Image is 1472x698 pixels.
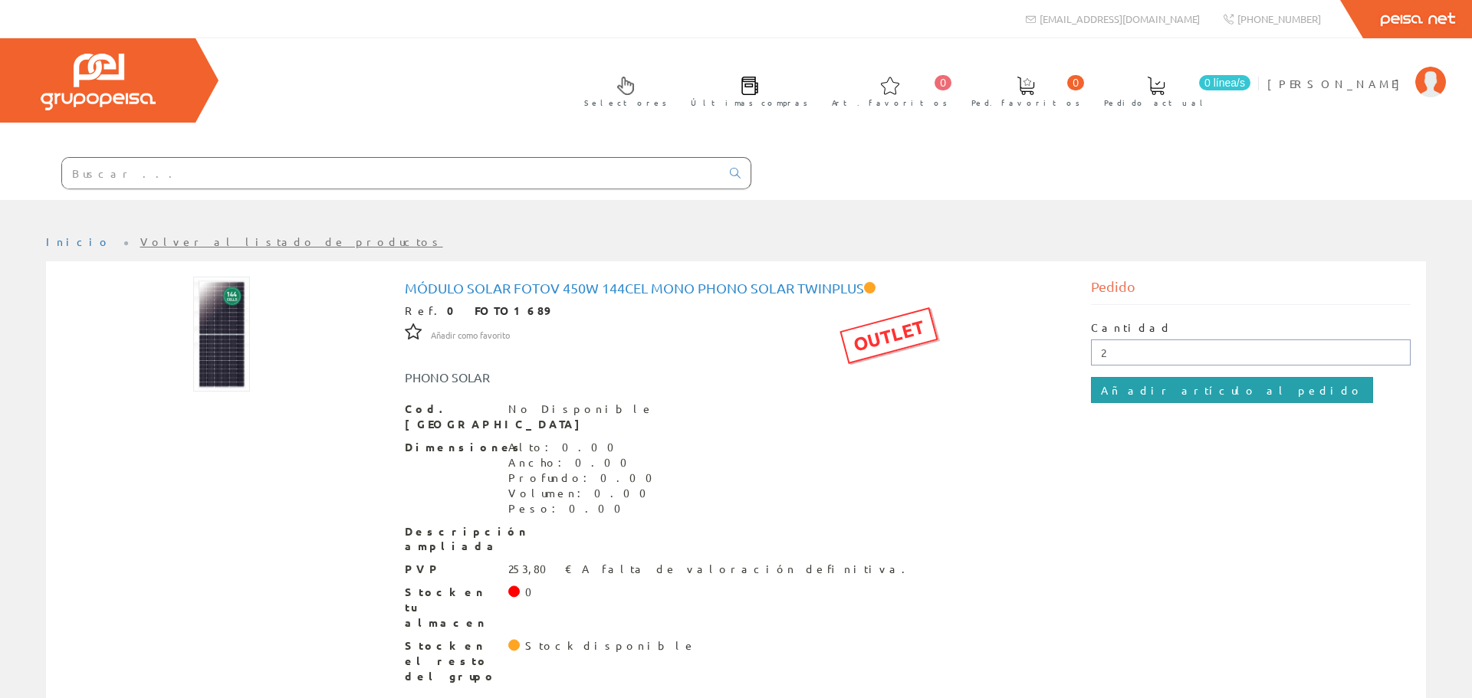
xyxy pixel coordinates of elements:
a: Últimas compras [675,64,816,116]
a: Selectores [569,64,675,116]
span: Art. favoritos [832,95,948,110]
div: OUTLET [839,307,938,364]
div: 0 [525,585,541,600]
a: Añadir como favorito [431,327,510,341]
span: Descripción ampliada [405,524,497,555]
h1: Módulo solar fotov 450W 144cel mono Phono Solar Twinplus [405,280,1068,296]
span: Cod. [GEOGRAPHIC_DATA] [405,401,497,432]
span: Dimensiones [405,440,497,455]
div: Stock disponible [525,638,696,654]
span: Selectores [584,95,667,110]
span: Ped. favoritos [971,95,1080,110]
input: Buscar ... [62,158,721,188]
span: 0 línea/s [1199,75,1250,90]
div: Pedido [1091,277,1411,305]
div: PHONO SOLAR [393,369,793,386]
div: Profundo: 0.00 [508,470,662,486]
span: Stock en tu almacen [405,585,497,631]
label: Cantidad [1091,320,1172,336]
span: 0 [935,75,951,90]
span: Últimas compras [691,95,808,110]
div: Volumen: 0.00 [508,486,662,501]
span: Pedido actual [1104,95,1208,110]
div: No Disponible [508,401,654,417]
span: [PERSON_NAME] [1267,76,1408,91]
img: Grupo Peisa [41,54,156,110]
span: [PHONE_NUMBER] [1237,12,1321,25]
a: Inicio [46,234,111,248]
div: Ancho: 0.00 [508,455,662,470]
span: Añadir como favorito [431,329,510,342]
span: 0 [1067,75,1084,90]
div: 253,80 € A falta de valoración definitiva. [508,562,915,577]
span: PVP [405,562,497,577]
input: Añadir artículo al pedido [1091,377,1373,403]
div: Ref. [405,303,1068,319]
a: [PERSON_NAME] [1267,64,1446,78]
span: [EMAIL_ADDRESS][DOMAIN_NAME] [1040,12,1200,25]
a: Volver al listado de productos [140,234,443,248]
strong: 0 FOTO1689 [447,303,550,317]
div: Peso: 0.00 [508,501,662,516]
span: Stock en el resto del grupo [405,638,497,684]
div: Alto: 0.00 [508,440,662,455]
img: Foto artículo Módulo solar fotov 450W 144cel mono Phono Solar Twinplus (73.959938366718x150) [193,277,250,392]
